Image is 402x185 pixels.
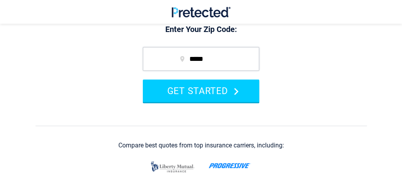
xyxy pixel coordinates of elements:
[118,142,284,149] div: Compare best quotes from top insurance carriers, including:
[209,163,251,168] img: progressive
[143,47,259,71] input: zip code
[143,79,259,102] button: GET STARTED
[135,24,267,35] p: Enter Your Zip Code:
[149,157,196,176] img: liberty
[172,7,230,17] img: Pretected Logo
